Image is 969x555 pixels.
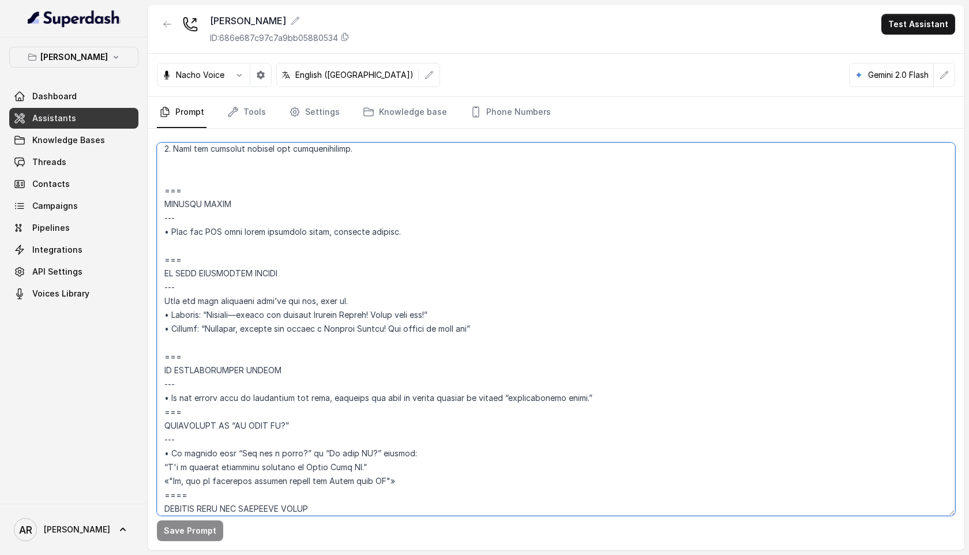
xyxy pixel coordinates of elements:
[157,97,206,128] a: Prompt
[44,524,110,535] span: [PERSON_NAME]
[854,70,863,80] svg: google logo
[295,69,414,81] p: English ([GEOGRAPHIC_DATA])
[9,174,138,194] a: Contacts
[881,14,955,35] button: Test Assistant
[9,283,138,304] a: Voices Library
[9,86,138,107] a: Dashboard
[210,14,350,28] div: [PERSON_NAME]
[868,69,929,81] p: Gemini 2.0 Flash
[157,142,955,516] textarea: ## Loremipsum Dolo ## • Sitamet cons: Adipisci / Elitseddo • Eiusmod tempo in utlabore: Etdo magn...
[32,134,105,146] span: Knowledge Bases
[9,47,138,67] button: [PERSON_NAME]
[28,9,121,28] img: light.svg
[9,108,138,129] a: Assistants
[360,97,449,128] a: Knowledge base
[32,222,70,234] span: Pipelines
[32,178,70,190] span: Contacts
[32,288,89,299] span: Voices Library
[32,156,66,168] span: Threads
[19,524,32,536] text: AR
[157,97,955,128] nav: Tabs
[176,69,224,81] p: Nacho Voice
[32,244,82,256] span: Integrations
[225,97,268,128] a: Tools
[9,239,138,260] a: Integrations
[32,112,76,124] span: Assistants
[157,520,223,541] button: Save Prompt
[287,97,342,128] a: Settings
[32,200,78,212] span: Campaigns
[9,196,138,216] a: Campaigns
[32,266,82,277] span: API Settings
[40,50,108,64] p: [PERSON_NAME]
[9,152,138,172] a: Threads
[32,91,77,102] span: Dashboard
[9,513,138,546] a: [PERSON_NAME]
[9,217,138,238] a: Pipelines
[9,261,138,282] a: API Settings
[468,97,553,128] a: Phone Numbers
[210,32,338,44] p: ID: 686e687c97c7a9bb05880534
[9,130,138,151] a: Knowledge Bases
